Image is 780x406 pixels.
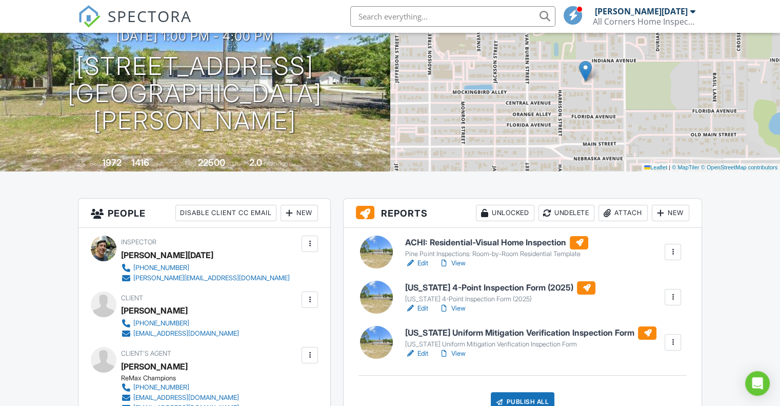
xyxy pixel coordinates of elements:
[133,330,239,338] div: [EMAIL_ADDRESS][DOMAIN_NAME]
[78,5,101,28] img: The Best Home Inspection Software - Spectora
[595,6,688,16] div: [PERSON_NAME][DATE]
[133,394,239,402] div: [EMAIL_ADDRESS][DOMAIN_NAME]
[121,247,213,263] div: [PERSON_NAME][DATE]
[131,157,149,168] div: 1416
[405,349,428,359] a: Edit
[476,205,534,221] div: Unlocked
[227,160,239,167] span: sq.ft.
[16,53,374,134] h1: [STREET_ADDRESS] [GEOGRAPHIC_DATA][PERSON_NAME]
[102,157,122,168] div: 1972
[175,160,196,167] span: Lot Size
[121,393,239,403] a: [EMAIL_ADDRESS][DOMAIN_NAME]
[579,61,592,82] img: Marker
[121,374,247,382] div: ReMax Champions
[281,205,318,221] div: New
[405,236,588,259] a: ACHI: Residential-Visual Home Inspection Pine Point Inspections: Room-by-Room Residential Template
[198,157,225,168] div: 22500
[644,164,667,170] a: Leaflet
[121,294,143,302] span: Client
[121,359,188,374] a: [PERSON_NAME]
[701,164,777,170] a: © OpenStreetMap contributors
[438,303,465,314] a: View
[121,382,239,393] a: [PHONE_NUMBER]
[350,6,555,27] input: Search everything...
[78,14,192,35] a: SPECTORA
[405,281,595,295] h6: [US_STATE] 4-Point Inspection Form (2025)
[652,205,689,221] div: New
[151,160,165,167] span: sq. ft.
[405,236,588,249] h6: ACHI: Residential-Visual Home Inspection
[121,350,171,357] span: Client's Agent
[438,349,465,359] a: View
[116,29,274,43] h3: [DATE] 1:00 pm - 4:00 pm
[121,318,239,328] a: [PHONE_NUMBER]
[405,326,656,349] a: [US_STATE] Uniform Mitigation Verification Inspection Form [US_STATE] Uniform Mitigation Verifica...
[89,160,101,167] span: Built
[344,199,702,228] h3: Reports
[121,328,239,339] a: [EMAIL_ADDRESS][DOMAIN_NAME]
[405,258,428,268] a: Edit
[672,164,699,170] a: © MapTiler
[669,164,670,170] span: |
[121,273,290,283] a: [PERSON_NAME][EMAIL_ADDRESS][DOMAIN_NAME]
[133,319,189,327] div: [PHONE_NUMBER]
[538,205,594,221] div: Undelete
[264,160,293,167] span: bathrooms
[121,263,290,273] a: [PHONE_NUMBER]
[438,258,465,268] a: View
[121,303,188,318] div: [PERSON_NAME]
[405,250,588,258] div: Pine Point Inspections: Room-by-Room Residential Template
[405,340,656,349] div: [US_STATE] Uniform Mitigation Verification Inspection Form
[175,205,276,221] div: Disable Client CC Email
[745,371,770,396] div: Open Intercom Messenger
[133,274,290,282] div: [PERSON_NAME][EMAIL_ADDRESS][DOMAIN_NAME]
[405,303,428,314] a: Edit
[405,281,595,304] a: [US_STATE] 4-Point Inspection Form (2025) [US_STATE] 4-Point Inspection Form (2025)
[405,295,595,303] div: [US_STATE] 4-Point Inspection Form (2025)
[598,205,648,221] div: Attach
[78,199,330,228] h3: People
[108,5,192,27] span: SPECTORA
[121,238,156,246] span: Inspector
[249,157,262,168] div: 2.0
[133,383,189,392] div: [PHONE_NUMBER]
[133,264,189,272] div: [PHONE_NUMBER]
[405,326,656,340] h6: [US_STATE] Uniform Mitigation Verification Inspection Form
[593,16,695,27] div: All Corners Home Inspections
